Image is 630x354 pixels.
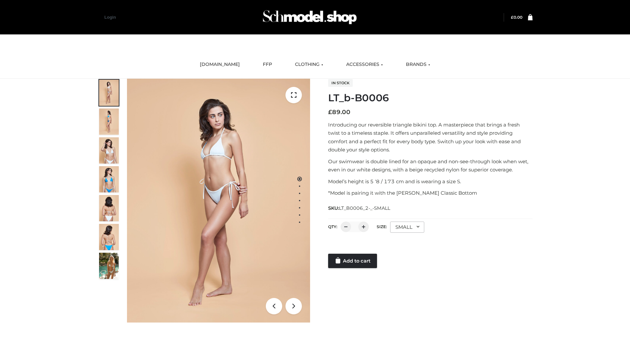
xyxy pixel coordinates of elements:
[99,80,119,106] img: ArielClassicBikiniTop_CloudNine_AzureSky_OW114ECO_1-scaled.jpg
[195,57,245,72] a: [DOMAIN_NAME]
[104,15,116,20] a: Login
[261,4,359,30] img: Schmodel Admin 964
[328,108,332,116] span: £
[328,224,337,229] label: QTY:
[401,57,435,72] a: BRANDS
[511,15,514,20] span: £
[390,222,424,233] div: SMALL
[99,108,119,135] img: ArielClassicBikiniTop_CloudNine_AzureSky_OW114ECO_2-scaled.jpg
[341,57,388,72] a: ACCESSORIES
[511,15,522,20] a: £0.00
[328,121,533,154] p: Introducing our reversible triangle bikini top. A masterpiece that brings a fresh twist to a time...
[99,195,119,221] img: ArielClassicBikiniTop_CloudNine_AzureSky_OW114ECO_7-scaled.jpg
[99,166,119,192] img: ArielClassicBikiniTop_CloudNine_AzureSky_OW114ECO_4-scaled.jpg
[328,79,353,87] span: In stock
[328,108,350,116] bdi: 89.00
[328,157,533,174] p: Our swimwear is double lined for an opaque and non-see-through look when wet, even in our white d...
[511,15,522,20] bdi: 0.00
[99,253,119,279] img: Arieltop_CloudNine_AzureSky2.jpg
[339,205,390,211] span: LT_B0006_2-_-SMALL
[290,57,328,72] a: CLOTHING
[328,189,533,197] p: *Model is pairing it with the [PERSON_NAME] Classic Bottom
[127,79,310,323] img: ArielClassicBikiniTop_CloudNine_AzureSky_OW114ECO_1
[328,254,377,268] a: Add to cart
[328,204,391,212] span: SKU:
[99,224,119,250] img: ArielClassicBikiniTop_CloudNine_AzureSky_OW114ECO_8-scaled.jpg
[99,137,119,164] img: ArielClassicBikiniTop_CloudNine_AzureSky_OW114ECO_3-scaled.jpg
[258,57,277,72] a: FFP
[328,177,533,186] p: Model’s height is 5 ‘8 / 173 cm and is wearing a size S.
[328,92,533,104] h1: LT_b-B0006
[377,224,387,229] label: Size:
